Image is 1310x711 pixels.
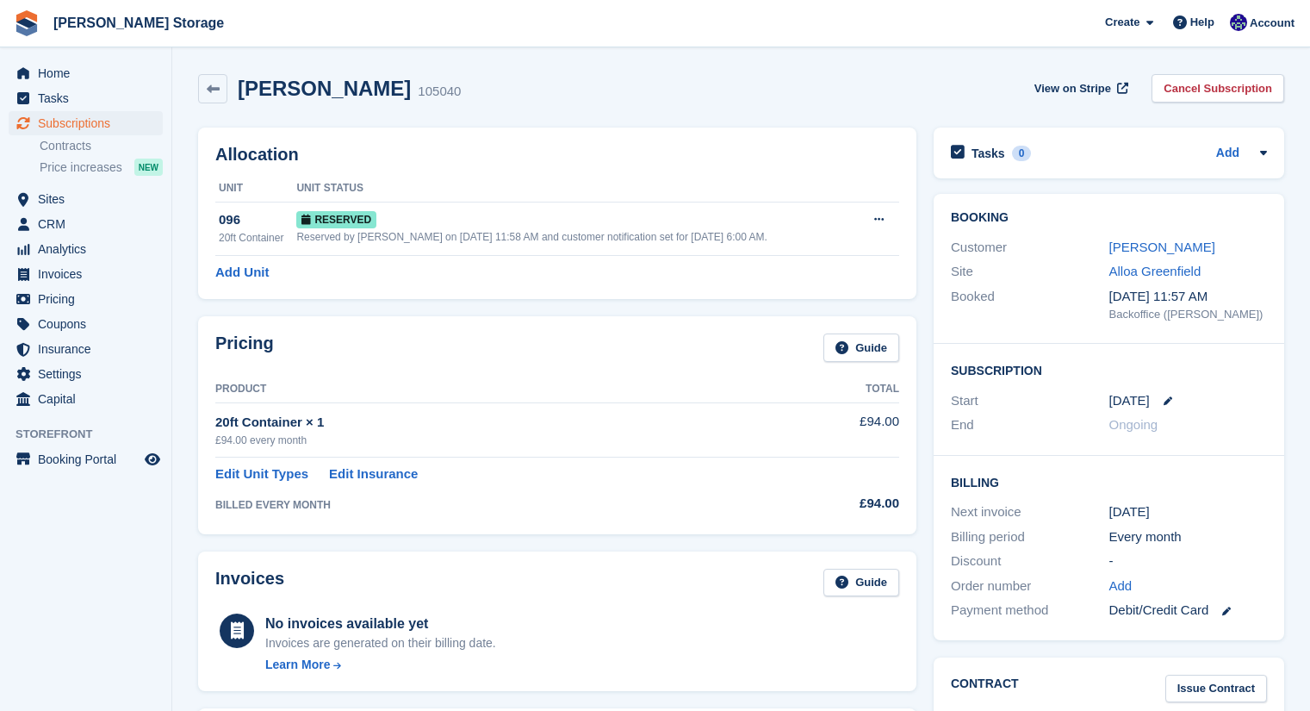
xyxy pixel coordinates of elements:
div: Next invoice [951,502,1109,522]
div: Payment method [951,601,1109,621]
div: 105040 [418,82,461,102]
div: BILLED EVERY MONTH [215,497,787,513]
span: CRM [38,212,141,236]
a: menu [9,111,163,135]
th: Unit Status [296,175,856,203]
div: Reserved by [PERSON_NAME] on [DATE] 11:58 AM and customer notification set for [DATE] 6:00 AM. [296,229,856,245]
a: menu [9,262,163,286]
div: £94.00 every month [215,433,787,448]
span: Invoices [38,262,141,286]
h2: Invoices [215,569,284,597]
a: menu [9,187,163,211]
span: Subscriptions [38,111,141,135]
a: menu [9,447,163,471]
a: Contracts [40,138,163,154]
a: Add Unit [215,263,269,283]
span: Insurance [38,337,141,361]
a: Guide [823,334,899,362]
span: Home [38,61,141,85]
div: Backoffice ([PERSON_NAME]) [1109,306,1268,323]
time: 2025-09-03 00:00:00 UTC [1109,391,1150,411]
div: [DATE] 11:57 AM [1109,287,1268,307]
span: Price increases [40,159,122,176]
span: Coupons [38,312,141,336]
a: menu [9,362,163,386]
span: Tasks [38,86,141,110]
h2: Allocation [215,145,899,165]
div: [DATE] [1109,502,1268,522]
th: Total [787,376,899,403]
h2: Contract [951,675,1019,703]
a: menu [9,387,163,411]
div: End [951,415,1109,435]
div: Billing period [951,527,1109,547]
a: Add [1216,144,1239,164]
h2: Subscription [951,361,1267,378]
div: 096 [219,210,296,230]
a: menu [9,337,163,361]
div: Site [951,262,1109,282]
div: Learn More [265,656,330,674]
a: [PERSON_NAME] [1109,240,1215,254]
div: Customer [951,238,1109,258]
a: [PERSON_NAME] Storage [47,9,231,37]
a: Guide [823,569,899,597]
span: View on Stripe [1034,80,1111,97]
span: Storefront [16,426,171,443]
span: Settings [38,362,141,386]
a: Edit Insurance [329,465,418,484]
a: Edit Unit Types [215,465,308,484]
div: Start [951,391,1109,411]
a: menu [9,212,163,236]
img: stora-icon-8386f47178a22dfd0bd8f6a31ec36ba5ce8667c1dd55bd0f319d3a0aa187defe.svg [14,10,40,36]
a: View on Stripe [1028,74,1132,103]
img: Ross Watt [1230,14,1247,31]
td: £94.00 [787,402,899,457]
div: £94.00 [787,494,899,514]
a: menu [9,312,163,336]
a: Cancel Subscription [1152,74,1284,103]
span: Pricing [38,287,141,311]
h2: Billing [951,473,1267,490]
a: Learn More [265,656,496,674]
th: Unit [215,175,296,203]
span: Booking Portal [38,447,141,471]
span: Capital [38,387,141,411]
a: menu [9,237,163,261]
div: Booked [951,287,1109,323]
div: No invoices available yet [265,614,496,634]
span: Account [1250,15,1294,32]
div: NEW [134,159,163,176]
h2: Pricing [215,334,274,362]
h2: [PERSON_NAME] [238,77,411,100]
div: 20ft Container [219,230,296,246]
div: Discount [951,552,1109,571]
a: Preview store [142,449,163,470]
span: Reserved [296,211,376,228]
a: menu [9,86,163,110]
h2: Tasks [972,146,1005,161]
span: Ongoing [1109,417,1158,432]
h2: Booking [951,211,1267,225]
a: Alloa Greenfield [1109,264,1201,278]
div: 20ft Container × 1 [215,413,787,433]
a: menu [9,287,163,311]
div: - [1109,552,1268,571]
th: Product [215,376,787,403]
div: Invoices are generated on their billing date. [265,634,496,652]
div: Every month [1109,527,1268,547]
div: 0 [1012,146,1032,161]
span: Help [1190,14,1214,31]
a: Price increases NEW [40,158,163,177]
span: Analytics [38,237,141,261]
span: Sites [38,187,141,211]
span: Create [1105,14,1139,31]
a: menu [9,61,163,85]
a: Issue Contract [1165,675,1267,703]
div: Debit/Credit Card [1109,601,1268,621]
div: Order number [951,577,1109,596]
a: Add [1109,577,1133,596]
